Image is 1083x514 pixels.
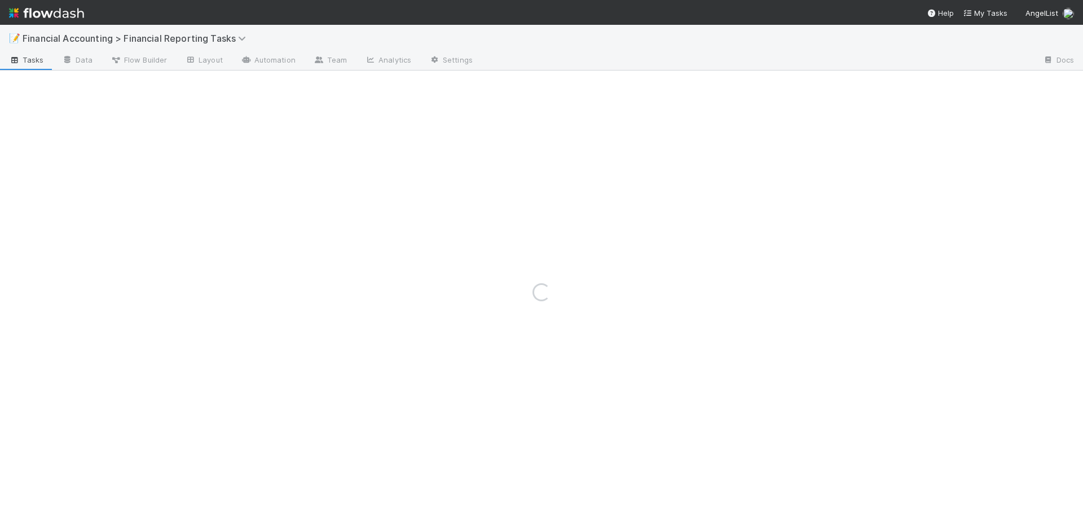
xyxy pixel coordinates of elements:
a: My Tasks [963,7,1007,19]
a: Analytics [356,52,420,70]
span: AngelList [1025,8,1058,17]
a: Flow Builder [102,52,176,70]
a: Data [53,52,102,70]
a: Docs [1034,52,1083,70]
img: logo-inverted-e16ddd16eac7371096b0.svg [9,3,84,23]
span: My Tasks [963,8,1007,17]
div: Help [927,7,954,19]
span: Financial Accounting > Financial Reporting Tasks [23,33,252,44]
a: Layout [176,52,232,70]
span: 📝 [9,33,20,43]
span: Tasks [9,54,44,65]
a: Automation [232,52,305,70]
a: Settings [420,52,482,70]
a: Team [305,52,356,70]
span: Flow Builder [111,54,167,65]
img: avatar_030f5503-c087-43c2-95d1-dd8963b2926c.png [1063,8,1074,19]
